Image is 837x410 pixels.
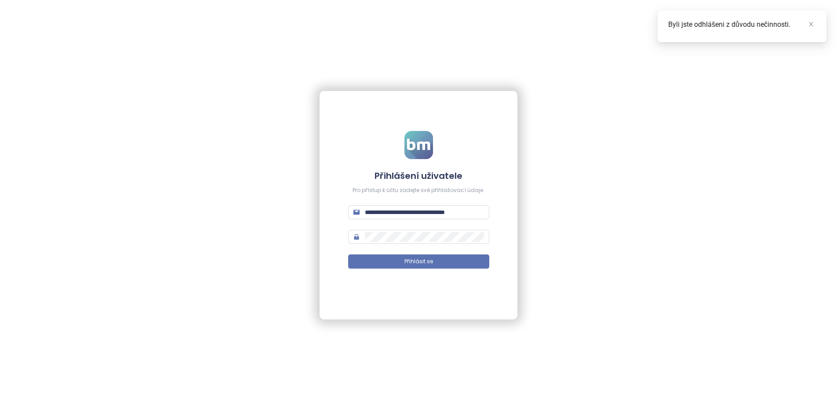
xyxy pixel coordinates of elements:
h4: Přihlášení uživatele [348,170,489,182]
span: close [808,21,814,27]
div: Byli jste odhlášeni z důvodu nečinnosti. [668,19,816,30]
button: Přihlásit se [348,254,489,268]
div: Pro přístup k účtu zadejte své přihlašovací údaje. [348,186,489,195]
span: Přihlásit se [404,258,433,266]
img: logo [404,131,433,159]
span: lock [353,234,360,240]
span: mail [353,209,360,215]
